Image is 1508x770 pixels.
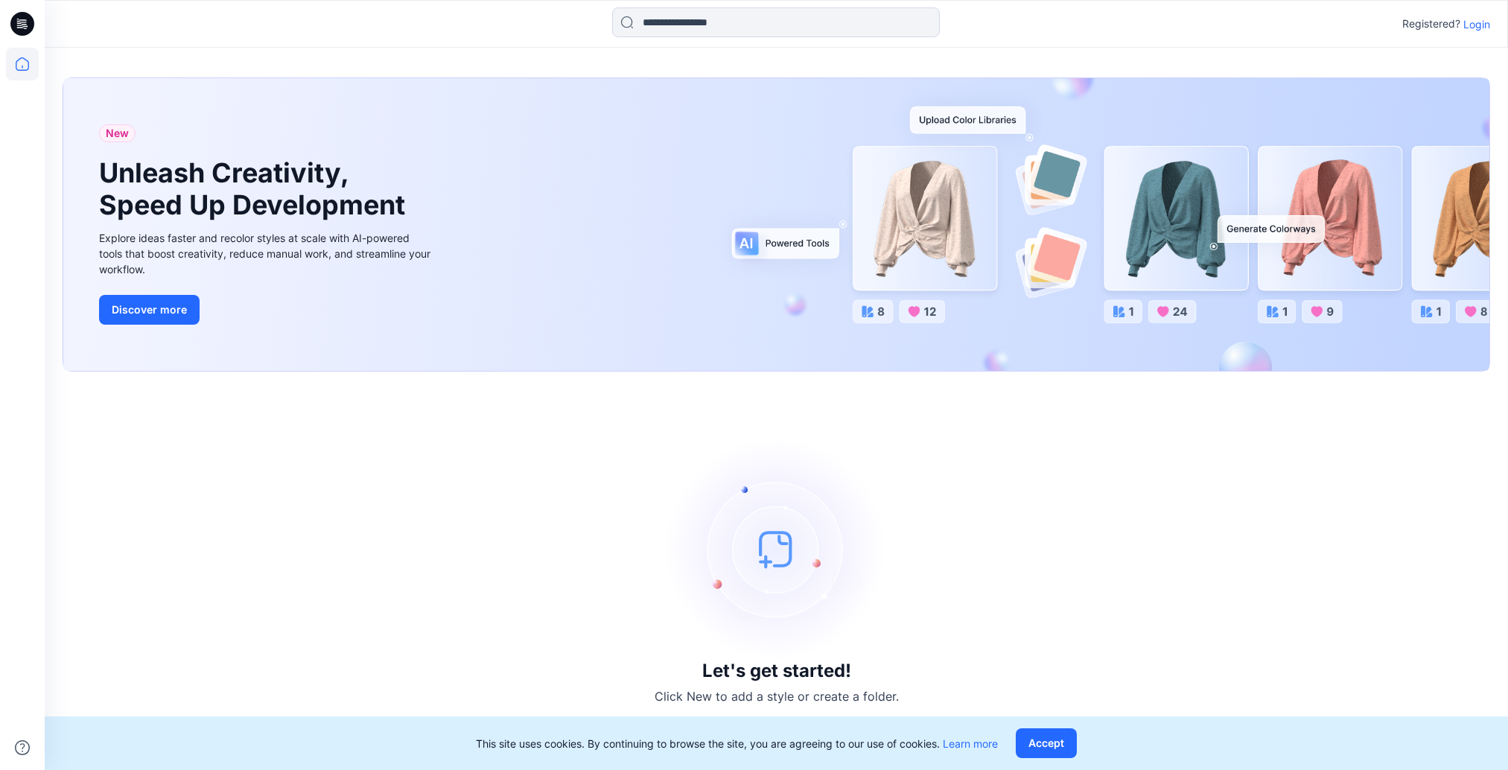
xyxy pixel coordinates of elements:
a: Learn more [943,737,998,750]
p: Login [1463,16,1490,32]
div: Explore ideas faster and recolor styles at scale with AI-powered tools that boost creativity, red... [99,230,434,277]
span: New [106,124,129,142]
p: Click New to add a style or create a folder. [655,687,899,705]
p: Registered? [1402,15,1460,33]
h1: Unleash Creativity, Speed Up Development [99,157,412,221]
img: empty-state-image.svg [665,437,888,661]
p: This site uses cookies. By continuing to browse the site, you are agreeing to our use of cookies. [476,736,998,751]
a: Discover more [99,295,434,325]
button: Discover more [99,295,200,325]
h3: Let's get started! [702,661,851,681]
button: Accept [1016,728,1077,758]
